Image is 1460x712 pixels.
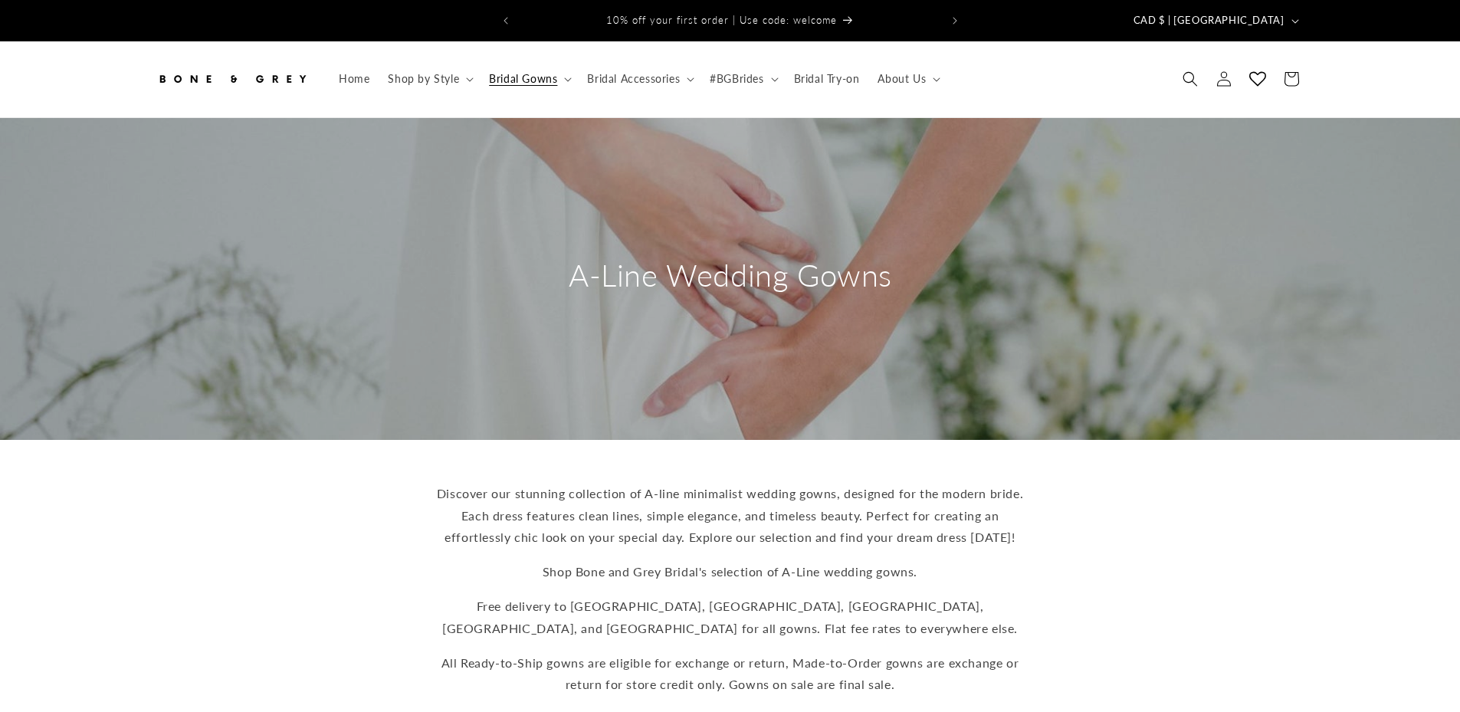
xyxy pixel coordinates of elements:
img: Bone and Grey Bridal [156,62,309,96]
span: Bridal Gowns [489,72,557,86]
summary: Bridal Gowns [480,63,578,95]
button: Next announcement [938,6,972,35]
button: CAD $ | [GEOGRAPHIC_DATA] [1124,6,1305,35]
span: About Us [878,72,926,86]
a: Bone and Grey Bridal [149,57,314,102]
span: Bridal Try-on [794,72,860,86]
summary: #BGBrides [700,63,784,95]
span: Shop by Style [388,72,459,86]
span: CAD $ | [GEOGRAPHIC_DATA] [1134,13,1284,28]
span: 10% off your first order | Use code: welcome [606,14,837,26]
span: Bridal Accessories [587,72,680,86]
p: All Ready-to-Ship gowns are eligible for exchange or return, Made-to-Order gowns are exchange or ... [431,652,1029,697]
p: Discover our stunning collection of A-line minimalist wedding gowns, designed for the modern brid... [431,483,1029,549]
h2: A-Line Wedding Gowns [569,255,892,295]
a: Bridal Try-on [785,63,869,95]
a: Home [330,63,379,95]
summary: About Us [868,63,947,95]
summary: Bridal Accessories [578,63,700,95]
button: Previous announcement [489,6,523,35]
p: Free delivery to [GEOGRAPHIC_DATA], [GEOGRAPHIC_DATA], [GEOGRAPHIC_DATA], [GEOGRAPHIC_DATA], and ... [431,596,1029,640]
summary: Search [1173,62,1207,96]
p: Shop Bone and Grey Bridal's selection of A-Line wedding gowns. [431,561,1029,583]
span: #BGBrides [710,72,763,86]
span: Home [339,72,369,86]
summary: Shop by Style [379,63,480,95]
